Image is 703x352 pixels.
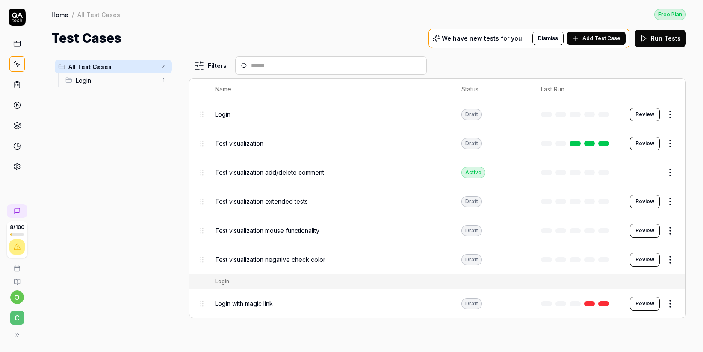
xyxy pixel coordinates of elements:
[630,137,660,150] button: Review
[567,32,626,45] button: Add Test Case
[532,79,621,100] th: Last Run
[532,32,564,45] button: Dismiss
[189,187,685,216] tr: Test visualization extended testsDraftReview
[189,57,232,74] button: Filters
[189,158,685,187] tr: Test visualization add/delete commentActive
[158,62,168,72] span: 7
[51,29,121,48] h1: Test Cases
[189,129,685,158] tr: Test visualizationDraftReview
[215,168,324,177] span: Test visualization add/delete comment
[461,225,482,236] div: Draft
[51,10,68,19] a: Home
[189,216,685,245] tr: Test visualization mouse functionalityDraftReview
[3,304,30,326] button: C
[630,108,660,121] button: Review
[654,9,686,20] button: Free Plan
[189,100,685,129] tr: LoginDraftReview
[215,110,230,119] span: Login
[7,204,27,218] a: New conversation
[582,35,620,42] span: Add Test Case
[10,225,24,230] span: 8 / 100
[189,245,685,274] tr: Test visualization negative check colorDraftReview
[62,73,172,87] div: Drag to reorderLogin1
[630,224,660,238] button: Review
[158,75,168,85] span: 1
[10,311,24,325] span: C
[189,289,685,318] tr: Login with magic linkDraftReview
[207,79,453,100] th: Name
[76,76,157,85] span: Login
[215,278,229,285] div: Login
[215,139,263,148] span: Test visualization
[215,299,273,308] span: Login with magic link
[461,254,482,265] div: Draft
[461,298,482,309] div: Draft
[630,297,660,311] button: Review
[635,30,686,47] button: Run Tests
[3,258,30,272] a: Book a call with us
[215,226,319,235] span: Test visualization mouse functionality
[461,109,482,120] div: Draft
[461,196,482,207] div: Draft
[10,290,24,304] button: o
[3,272,30,285] a: Documentation
[461,167,485,178] div: Active
[72,10,74,19] div: /
[453,79,532,100] th: Status
[215,255,325,264] span: Test visualization negative check color
[461,138,482,149] div: Draft
[68,62,157,71] span: All Test Cases
[630,253,660,267] button: Review
[77,10,120,19] div: All Test Cases
[215,197,308,206] span: Test visualization extended tests
[442,35,524,41] p: We have new tests for you!
[630,195,660,208] button: Review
